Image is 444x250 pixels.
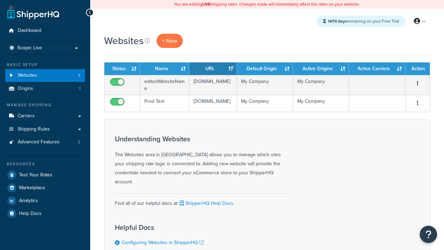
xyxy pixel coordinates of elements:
[293,75,349,95] td: My Company
[5,136,85,149] a: Advanced Features 2
[18,126,50,132] span: Shipping Rules
[18,113,35,119] span: Carriers
[237,75,293,95] td: My Company
[5,207,85,220] a: Help Docs
[202,1,211,7] b: LIVE
[19,198,38,204] span: Analytics
[189,75,237,95] td: [DOMAIN_NAME]
[18,28,41,34] span: Dashboard
[19,172,52,178] span: Test Your Rates
[349,62,405,75] th: Active Carriers: activate to sort column ascending
[317,16,405,27] div: remaining on your Free Trial
[115,135,288,186] div: The Websites area in [GEOGRAPHIC_DATA] allows you to manage which sites your shipping rate logic ...
[5,102,85,108] div: Manage Shipping
[237,62,293,75] th: Default Origin: activate to sort column ascending
[78,139,80,145] span: 2
[5,24,85,37] a: Dashboard
[18,139,60,145] span: Advanced Features
[5,82,85,95] a: Origins 1
[115,193,288,208] div: Find all of our helpful docs at:
[5,69,85,82] a: Websites 2
[19,185,45,191] span: Marketplace
[5,110,85,123] a: Carriers
[237,95,293,112] td: My Company
[78,73,80,78] span: 2
[140,95,189,112] td: Prod Test
[7,5,59,19] a: ShipperHQ Home
[5,123,85,136] a: Shipping Rules
[328,18,347,24] strong: 1470 days
[115,135,288,143] h3: Understanding Websites
[156,34,183,48] a: + New
[5,161,85,167] div: Resources
[189,62,237,75] th: URL: activate to sort column ascending
[79,86,80,92] span: 1
[405,62,430,75] th: Action
[5,194,85,207] a: Analytics
[18,73,37,78] span: Websites
[140,62,189,75] th: Name: activate to sort column ascending
[140,75,189,95] td: editedWebsiteName
[189,95,237,112] td: [DOMAIN_NAME]
[293,95,349,112] td: My Company
[5,136,85,149] li: Advanced Features
[178,200,233,207] a: ShipperHQ Help Docs
[104,62,140,75] th: Status: activate to sort column ascending
[420,226,437,243] button: Open Resource Center
[17,45,42,51] span: Scope: Live
[115,224,240,231] h3: Helpful Docs
[162,37,177,45] span: + New
[104,34,144,48] h1: Websites
[5,182,85,194] a: Marketplace
[122,239,204,246] a: Configuring Websites in ShipperHQ
[5,69,85,82] li: Websites
[5,169,85,181] a: Test Your Rates
[5,82,85,95] li: Origins
[19,211,42,217] span: Help Docs
[5,62,85,68] div: Basic Setup
[293,62,349,75] th: Active Origins: activate to sort column ascending
[18,86,33,92] span: Origins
